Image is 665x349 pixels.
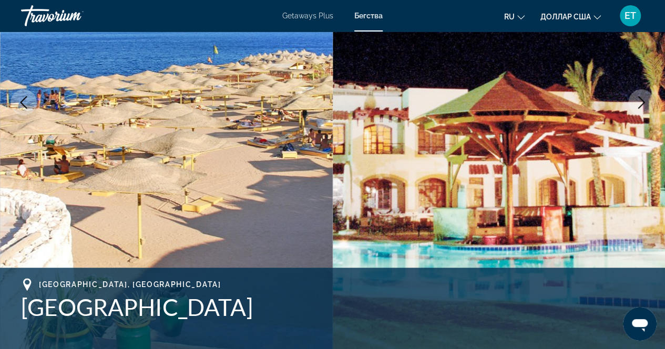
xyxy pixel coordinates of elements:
[11,89,37,115] button: Previous image
[354,12,383,20] a: Бегства
[540,13,591,21] font: доллар США
[21,293,644,321] h1: [GEOGRAPHIC_DATA]
[21,2,126,29] a: Травориум
[628,89,654,115] button: Next image
[282,12,333,20] a: Getaways Plus
[504,13,515,21] font: ru
[625,10,636,21] font: ET
[504,9,525,24] button: Изменить язык
[617,5,644,27] button: Меню пользователя
[540,9,601,24] button: Изменить валюту
[39,280,221,289] span: [GEOGRAPHIC_DATA], [GEOGRAPHIC_DATA]
[623,307,657,341] iframe: Кнопка запуска окна обмена сообщениями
